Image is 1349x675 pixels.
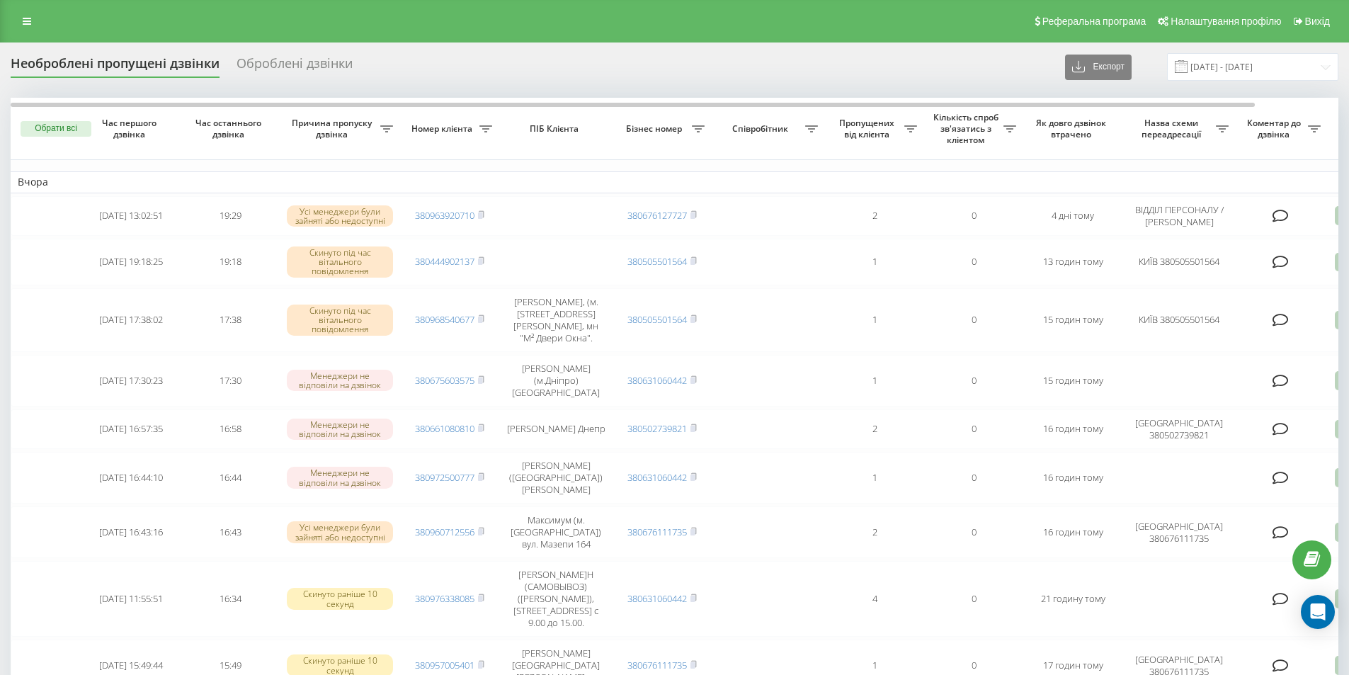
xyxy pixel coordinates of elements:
[1122,239,1236,285] td: КИЇВ 380505501564
[81,409,181,449] td: [DATE] 16:57:35
[407,123,479,135] span: Номер клієнта
[415,209,474,222] a: 380963920710
[287,588,393,609] div: Скинуто раніше 10 секунд
[620,123,692,135] span: Бізнес номер
[181,196,280,236] td: 19:29
[287,118,380,140] span: Причина пропуску дзвінка
[287,305,393,336] div: Скинуто під час вітального повідомлення
[1129,118,1216,140] span: Назва схеми переадресації
[499,561,613,637] td: [PERSON_NAME]Н (САМОВЫВОЗ) ([PERSON_NAME]), [STREET_ADDRESS] с 9.00 до 15.00.
[415,374,474,387] a: 380675603575
[627,471,687,484] a: 380631060442
[81,561,181,637] td: [DATE] 11:55:51
[627,526,687,538] a: 380676111735
[1023,506,1122,558] td: 16 годин тому
[81,506,181,558] td: [DATE] 16:43:16
[1023,196,1122,236] td: 4 дні тому
[1243,118,1308,140] span: Коментар до дзвінка
[499,452,613,504] td: [PERSON_NAME] ([GEOGRAPHIC_DATA]) [PERSON_NAME]
[81,196,181,236] td: [DATE] 13:02:51
[627,313,687,326] a: 380505501564
[287,370,393,391] div: Менеджери не відповіли на дзвінок
[499,409,613,449] td: [PERSON_NAME] Днепр
[511,123,600,135] span: ПІБ Клієнта
[825,506,924,558] td: 2
[1122,506,1236,558] td: [GEOGRAPHIC_DATA] 380676111735
[1023,452,1122,504] td: 16 годин тому
[81,355,181,407] td: [DATE] 17:30:23
[1042,16,1146,27] span: Реферальна програма
[287,246,393,278] div: Скинуто під час вітального повідомлення
[1065,55,1132,80] button: Експорт
[192,118,268,140] span: Час останнього дзвінка
[237,56,353,78] div: Оброблені дзвінки
[924,196,1023,236] td: 0
[93,118,169,140] span: Час першого дзвінка
[287,467,393,488] div: Менеджери не відповіли на дзвінок
[924,452,1023,504] td: 0
[287,205,393,227] div: Усі менеджери були зайняті або недоступні
[1035,118,1111,140] span: Як довго дзвінок втрачено
[627,255,687,268] a: 380505501564
[181,506,280,558] td: 16:43
[181,561,280,637] td: 16:34
[415,471,474,484] a: 380972500777
[1301,595,1335,629] div: Open Intercom Messenger
[627,659,687,671] a: 380676111735
[181,355,280,407] td: 17:30
[415,659,474,671] a: 380957005401
[81,288,181,352] td: [DATE] 17:38:02
[499,288,613,352] td: [PERSON_NAME], (м.[STREET_ADDRESS][PERSON_NAME], мн "М² Двери Окна".
[627,592,687,605] a: 380631060442
[931,112,1003,145] span: Кількість спроб зв'язатись з клієнтом
[1023,239,1122,285] td: 13 годин тому
[181,409,280,449] td: 16:58
[81,239,181,285] td: [DATE] 19:18:25
[627,374,687,387] a: 380631060442
[181,452,280,504] td: 16:44
[1023,288,1122,352] td: 15 годин тому
[21,121,91,137] button: Обрати всі
[415,592,474,605] a: 380976338085
[1171,16,1281,27] span: Налаштування профілю
[415,313,474,326] a: 380968540677
[499,506,613,558] td: Максимум (м. [GEOGRAPHIC_DATA]) вул. Мазепи 164
[627,209,687,222] a: 380676127727
[832,118,904,140] span: Пропущених від клієнта
[181,288,280,352] td: 17:38
[287,419,393,440] div: Менеджери не відповіли на дзвінок
[627,422,687,435] a: 380502739821
[825,452,924,504] td: 1
[1023,355,1122,407] td: 15 годин тому
[415,255,474,268] a: 380444902137
[719,123,805,135] span: Співробітник
[1023,561,1122,637] td: 21 годину тому
[924,239,1023,285] td: 0
[1023,409,1122,449] td: 16 годин тому
[1122,196,1236,236] td: ВІДДІЛ ПЕРСОНАЛУ / [PERSON_NAME]
[924,409,1023,449] td: 0
[1122,409,1236,449] td: [GEOGRAPHIC_DATA] 380502739821
[415,526,474,538] a: 380960712556
[1122,288,1236,352] td: КИЇВ 380505501564
[11,56,220,78] div: Необроблені пропущені дзвінки
[924,561,1023,637] td: 0
[825,196,924,236] td: 2
[181,239,280,285] td: 19:18
[499,355,613,407] td: [PERSON_NAME] (м.Дніпро) [GEOGRAPHIC_DATA]
[825,288,924,352] td: 1
[825,355,924,407] td: 1
[415,422,474,435] a: 380661080810
[924,355,1023,407] td: 0
[825,561,924,637] td: 4
[81,452,181,504] td: [DATE] 16:44:10
[1305,16,1330,27] span: Вихід
[287,521,393,543] div: Усі менеджери були зайняті або недоступні
[924,288,1023,352] td: 0
[924,506,1023,558] td: 0
[825,239,924,285] td: 1
[825,409,924,449] td: 2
